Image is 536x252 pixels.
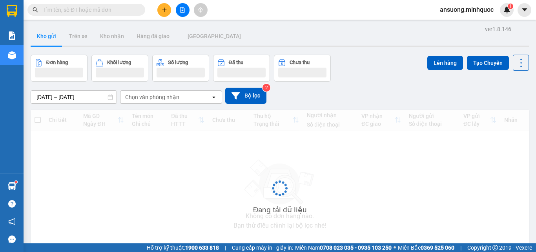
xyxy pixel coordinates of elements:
[162,7,167,13] span: plus
[176,3,190,17] button: file-add
[398,243,454,252] span: Miền Bắc
[130,27,176,46] button: Hàng đã giao
[467,56,509,70] button: Tạo Chuyến
[492,245,498,250] span: copyright
[147,243,219,252] span: Hỗ trợ kỹ thuật:
[434,5,500,15] span: ansuong.minhquoc
[107,60,131,65] div: Khối lượng
[15,181,17,183] sup: 1
[168,60,188,65] div: Số lượng
[31,55,88,82] button: Đơn hàng
[31,27,62,46] button: Kho gửi
[509,4,512,9] span: 1
[152,55,209,82] button: Số lượng
[188,33,241,39] span: [GEOGRAPHIC_DATA]
[8,200,16,208] span: question-circle
[253,204,307,216] div: Đang tải dữ liệu
[232,243,293,252] span: Cung cấp máy in - giấy in:
[8,218,16,225] span: notification
[427,56,463,70] button: Lên hàng
[8,31,16,40] img: solution-icon
[503,6,510,13] img: icon-new-feature
[274,55,331,82] button: Chưa thu
[7,5,17,17] img: logo-vxr
[211,94,217,100] svg: open
[62,27,94,46] button: Trên xe
[198,7,203,13] span: aim
[421,245,454,251] strong: 0369 525 060
[125,93,179,101] div: Chọn văn phòng nhận
[225,243,226,252] span: |
[33,7,38,13] span: search
[394,246,396,249] span: ⚪️
[157,3,171,17] button: plus
[225,88,266,104] button: Bộ lọc
[295,243,392,252] span: Miền Nam
[518,3,531,17] button: caret-down
[263,84,270,92] sup: 2
[320,245,392,251] strong: 0708 023 035 - 0935 103 250
[91,55,148,82] button: Khối lượng
[8,235,16,243] span: message
[508,4,513,9] sup: 1
[94,27,130,46] button: Kho nhận
[213,55,270,82] button: Đã thu
[485,25,511,33] div: ver 1.8.146
[8,182,16,190] img: warehouse-icon
[460,243,461,252] span: |
[180,7,185,13] span: file-add
[521,6,528,13] span: caret-down
[194,3,208,17] button: aim
[8,51,16,59] img: warehouse-icon
[290,60,310,65] div: Chưa thu
[43,6,136,14] input: Tìm tên, số ĐT hoặc mã đơn
[229,60,243,65] div: Đã thu
[185,245,219,251] strong: 1900 633 818
[31,91,117,103] input: Select a date range.
[46,60,68,65] div: Đơn hàng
